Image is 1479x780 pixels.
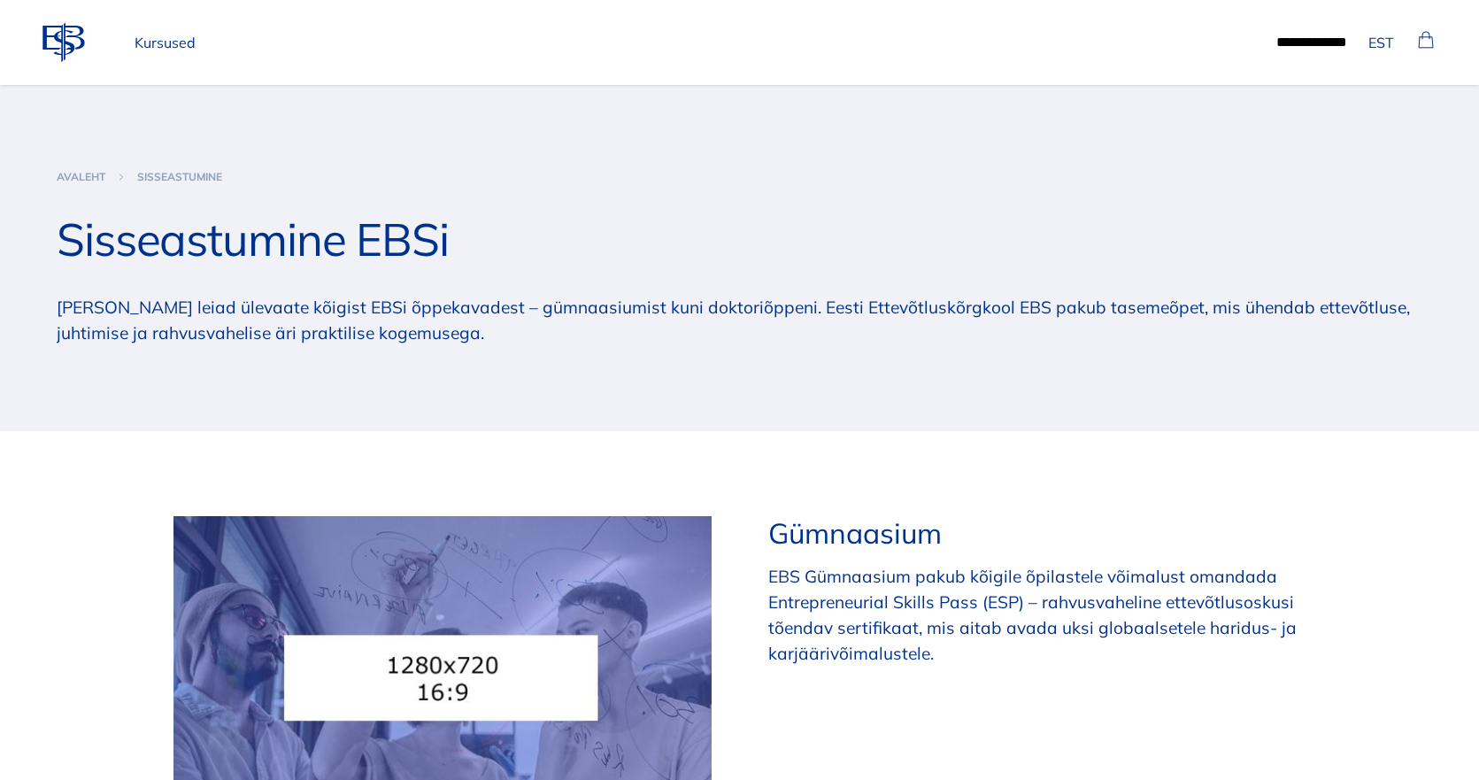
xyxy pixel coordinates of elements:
[768,564,1306,666] p: EBS Gümnaasium pakub kõigile õpilastele võimalust omandada Entrepreneurial Skills Pass (ESP) – ra...
[1361,25,1401,60] button: EST
[57,295,1479,346] p: [PERSON_NAME] leiad ülevaate kõigist EBSi õppekavadest – gümnaasiumist kuni doktoriõppeni. Eesti ...
[768,516,1306,550] h2: Gümnaasium
[137,170,222,184] a: Sisseastumine
[127,25,203,60] a: Kursused
[57,170,105,184] a: Avaleht
[57,212,1479,266] h1: Sisseastumine EBSi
